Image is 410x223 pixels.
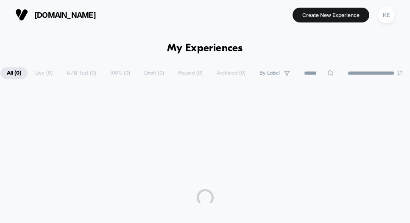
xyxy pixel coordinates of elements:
[376,6,397,24] button: KE
[167,42,243,55] h1: My Experiences
[15,8,28,21] img: Visually logo
[259,70,280,76] span: By Label
[13,8,98,22] button: [DOMAIN_NAME]
[397,70,402,75] img: end
[378,7,395,23] div: KE
[34,11,96,20] span: [DOMAIN_NAME]
[0,67,28,79] span: All ( 0 )
[293,8,369,22] button: Create New Experience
